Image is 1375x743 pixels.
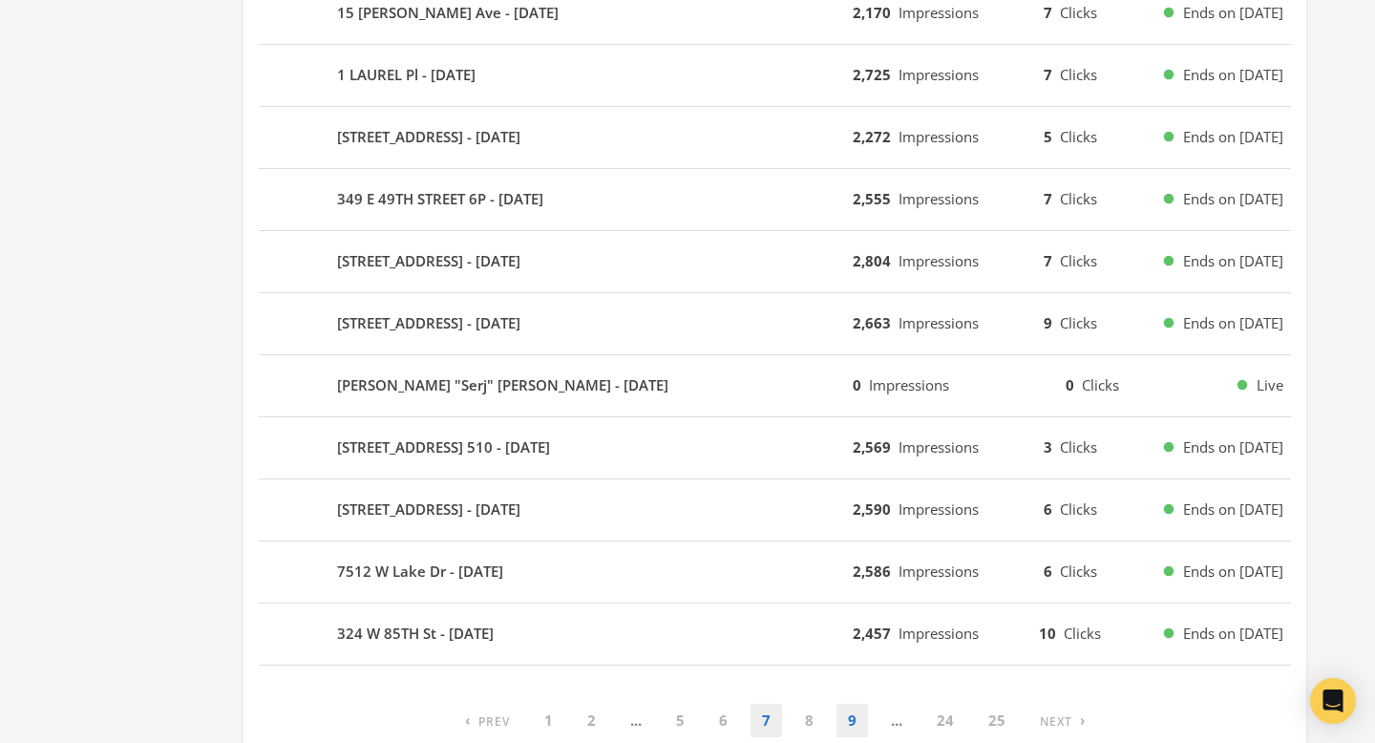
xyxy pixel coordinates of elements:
[337,623,494,645] b: 324 W 85TH St - [DATE]
[259,363,1291,409] button: [PERSON_NAME] "Serj" [PERSON_NAME] - [DATE]0Impressions0ClicksLive
[259,177,1291,223] button: 349 E 49TH STREET 6P - [DATE]2,555Impressions7ClicksEnds on [DATE]
[1066,375,1074,394] b: 0
[853,437,891,456] b: 2,569
[899,65,979,84] span: Impressions
[925,704,965,737] a: 24
[259,115,1291,160] button: [STREET_ADDRESS] - [DATE]2,272Impressions5ClicksEnds on [DATE]
[899,313,979,332] span: Impressions
[1044,313,1052,332] b: 9
[1044,499,1052,519] b: 6
[533,704,564,737] a: 1
[1060,251,1097,270] span: Clicks
[708,704,739,737] a: 6
[454,704,521,737] a: Previous
[259,425,1291,471] button: [STREET_ADDRESS] 510 - [DATE]2,569Impressions3ClicksEnds on [DATE]
[1310,678,1356,724] div: Open Intercom Messenger
[1060,499,1097,519] span: Clicks
[337,374,668,396] b: [PERSON_NAME] "Serj" [PERSON_NAME] - [DATE]
[899,251,979,270] span: Impressions
[853,624,891,643] b: 2,457
[1082,375,1119,394] span: Clicks
[576,704,607,737] a: 2
[1060,313,1097,332] span: Clicks
[853,251,891,270] b: 2,804
[1060,65,1097,84] span: Clicks
[1044,127,1052,146] b: 5
[1183,499,1283,520] span: Ends on [DATE]
[853,127,891,146] b: 2,272
[1183,623,1283,645] span: Ends on [DATE]
[1080,711,1086,730] span: ›
[899,3,979,22] span: Impressions
[853,562,891,581] b: 2,586
[751,704,782,737] a: 7
[337,250,520,272] b: [STREET_ADDRESS] - [DATE]
[836,704,868,737] a: 9
[1028,704,1097,737] a: Next
[1183,126,1283,148] span: Ends on [DATE]
[1060,437,1097,456] span: Clicks
[1060,562,1097,581] span: Clicks
[1183,188,1283,210] span: Ends on [DATE]
[259,239,1291,285] button: [STREET_ADDRESS] - [DATE]2,804Impressions7ClicksEnds on [DATE]
[337,64,476,86] b: 1 LAUREL Pl - [DATE]
[1257,374,1283,396] span: Live
[1060,3,1097,22] span: Clicks
[1183,436,1283,458] span: Ends on [DATE]
[1044,3,1052,22] b: 7
[1060,127,1097,146] span: Clicks
[853,499,891,519] b: 2,590
[853,313,891,332] b: 2,663
[899,189,979,208] span: Impressions
[1044,251,1052,270] b: 7
[899,437,979,456] span: Impressions
[337,188,543,210] b: 349 E 49TH STREET 6P - [DATE]
[337,436,550,458] b: [STREET_ADDRESS] 510 - [DATE]
[337,499,520,520] b: [STREET_ADDRESS] - [DATE]
[1060,189,1097,208] span: Clicks
[853,375,861,394] b: 0
[454,704,1097,737] nav: pagination
[1183,312,1283,334] span: Ends on [DATE]
[1044,437,1052,456] b: 3
[1044,65,1052,84] b: 7
[1044,562,1052,581] b: 6
[259,487,1291,533] button: [STREET_ADDRESS] - [DATE]2,590Impressions6ClicksEnds on [DATE]
[899,127,979,146] span: Impressions
[1183,2,1283,24] span: Ends on [DATE]
[977,704,1017,737] a: 25
[853,65,891,84] b: 2,725
[853,189,891,208] b: 2,555
[259,611,1291,657] button: 324 W 85TH St - [DATE]2,457Impressions10ClicksEnds on [DATE]
[1044,189,1052,208] b: 7
[337,561,503,583] b: 7512 W Lake Dr - [DATE]
[337,2,559,24] b: 15 [PERSON_NAME] Ave - [DATE]
[899,499,979,519] span: Impressions
[1183,64,1283,86] span: Ends on [DATE]
[1039,624,1056,643] b: 10
[337,312,520,334] b: [STREET_ADDRESS] - [DATE]
[337,126,520,148] b: [STREET_ADDRESS] - [DATE]
[259,301,1291,347] button: [STREET_ADDRESS] - [DATE]2,663Impressions9ClicksEnds on [DATE]
[899,624,979,643] span: Impressions
[1064,624,1101,643] span: Clicks
[665,704,696,737] a: 5
[793,704,825,737] a: 8
[1183,561,1283,583] span: Ends on [DATE]
[853,3,891,22] b: 2,170
[869,375,949,394] span: Impressions
[1183,250,1283,272] span: Ends on [DATE]
[465,711,471,730] span: ‹
[259,53,1291,98] button: 1 LAUREL Pl - [DATE]2,725Impressions7ClicksEnds on [DATE]
[259,549,1291,595] button: 7512 W Lake Dr - [DATE]2,586Impressions6ClicksEnds on [DATE]
[899,562,979,581] span: Impressions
